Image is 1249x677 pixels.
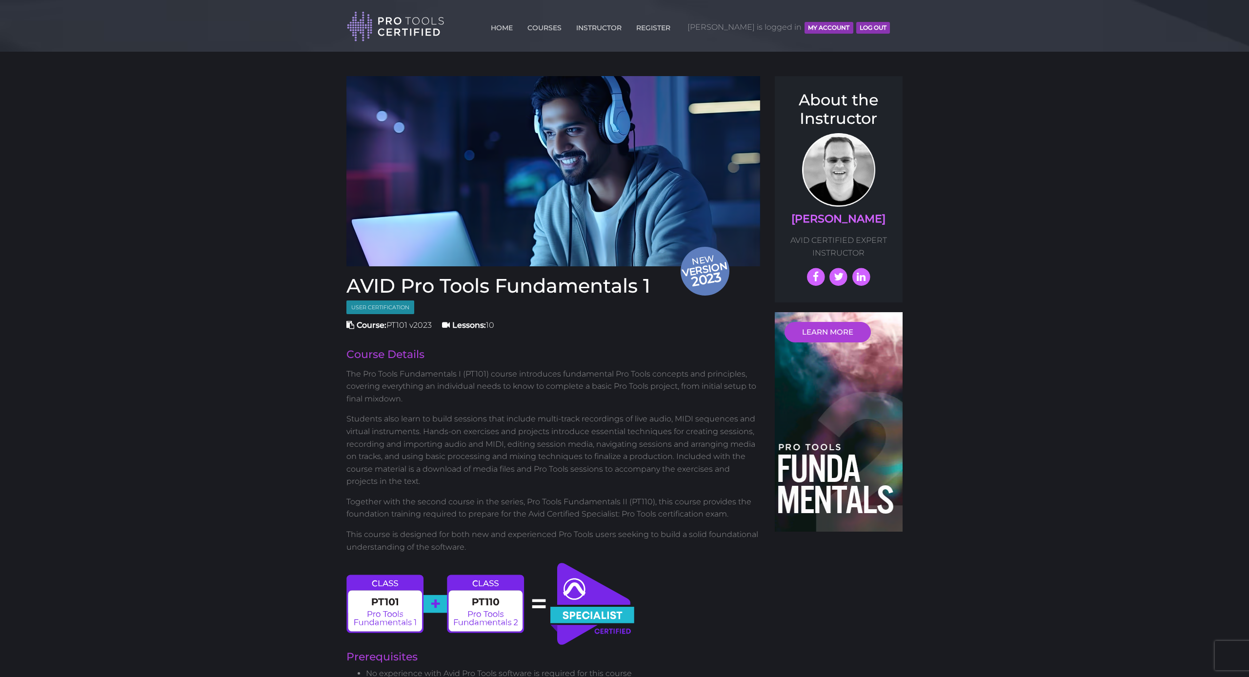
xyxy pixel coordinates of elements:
[346,349,760,360] h2: Course Details
[346,276,760,296] h1: AVID Pro Tools Fundamentals 1
[346,320,432,330] span: PT101 v2023
[442,320,494,330] span: 10
[346,368,760,405] p: The Pro Tools Fundamentals I (PT101) course introduces fundamental Pro Tools concepts and princip...
[347,11,444,42] img: Pro Tools Certified Logo
[346,300,414,315] span: User Certification
[791,212,886,225] a: [PERSON_NAME]
[681,267,732,291] span: 2023
[346,561,636,647] img: Avid certified specialist learning path graph
[346,413,760,488] p: Students also learn to build sessions that include multi-track recordings of live audio, MIDI seq...
[802,133,875,207] img: AVID Expert Instructor, Professor Scott Beckett profile photo
[856,22,890,34] button: Log Out
[346,496,760,520] p: Together with the second course in the series, Pro Tools Fundamentals II (PT110), this course pro...
[346,652,760,662] h2: Prerequisites
[346,76,760,266] img: Pro tools certified Fundamentals 1 Course cover
[634,18,673,34] a: REGISTER
[357,320,386,330] strong: Course:
[574,18,624,34] a: INSTRUCTOR
[805,22,853,34] button: MY ACCOUNT
[452,320,486,330] strong: Lessons:
[346,528,760,553] p: This course is designed for both new and experienced Pro Tools users seeking to build a solid fou...
[680,262,729,276] span: version
[785,234,893,259] p: AVID CERTIFIED EXPERT INSTRUCTOR
[525,18,564,34] a: COURSES
[687,13,890,42] span: [PERSON_NAME] is logged in
[785,322,871,342] a: LEARN MORE
[346,76,760,266] a: Newversion 2023
[680,253,732,291] span: New
[488,18,515,34] a: HOME
[785,91,893,128] h3: About the Instructor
